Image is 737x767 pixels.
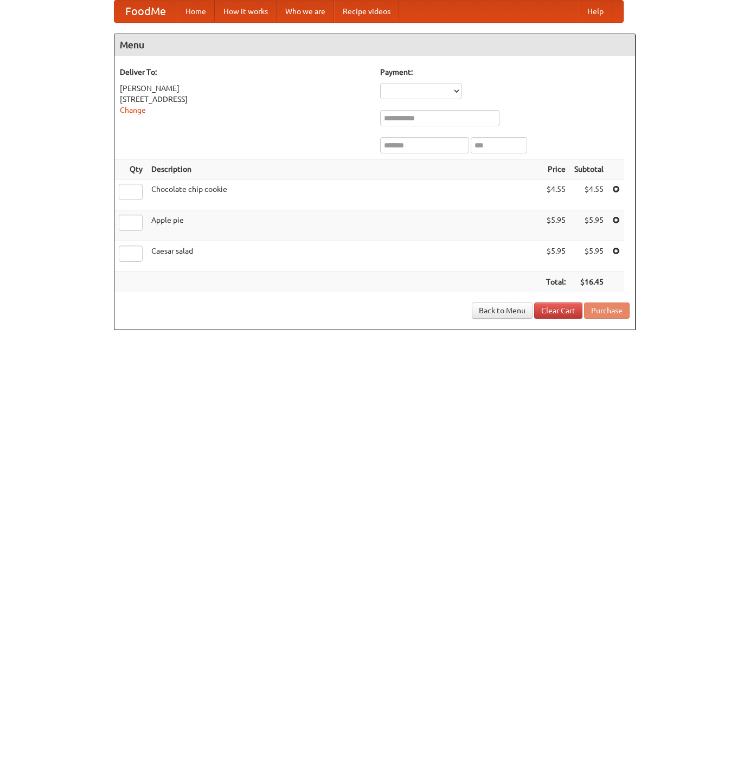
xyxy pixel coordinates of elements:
[147,159,542,179] th: Description
[542,179,570,210] td: $4.55
[570,241,608,272] td: $5.95
[570,210,608,241] td: $5.95
[114,159,147,179] th: Qty
[534,302,582,319] a: Clear Cart
[215,1,277,22] a: How it works
[114,1,177,22] a: FoodMe
[380,67,630,78] h5: Payment:
[147,210,542,241] td: Apple pie
[177,1,215,22] a: Home
[570,159,608,179] th: Subtotal
[542,241,570,272] td: $5.95
[584,302,630,319] button: Purchase
[277,1,334,22] a: Who we are
[472,302,533,319] a: Back to Menu
[542,159,570,179] th: Price
[114,34,635,56] h4: Menu
[147,241,542,272] td: Caesar salad
[542,272,570,292] th: Total:
[570,272,608,292] th: $16.45
[120,83,369,94] div: [PERSON_NAME]
[334,1,399,22] a: Recipe videos
[570,179,608,210] td: $4.55
[120,67,369,78] h5: Deliver To:
[542,210,570,241] td: $5.95
[120,106,146,114] a: Change
[579,1,612,22] a: Help
[147,179,542,210] td: Chocolate chip cookie
[120,94,369,105] div: [STREET_ADDRESS]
